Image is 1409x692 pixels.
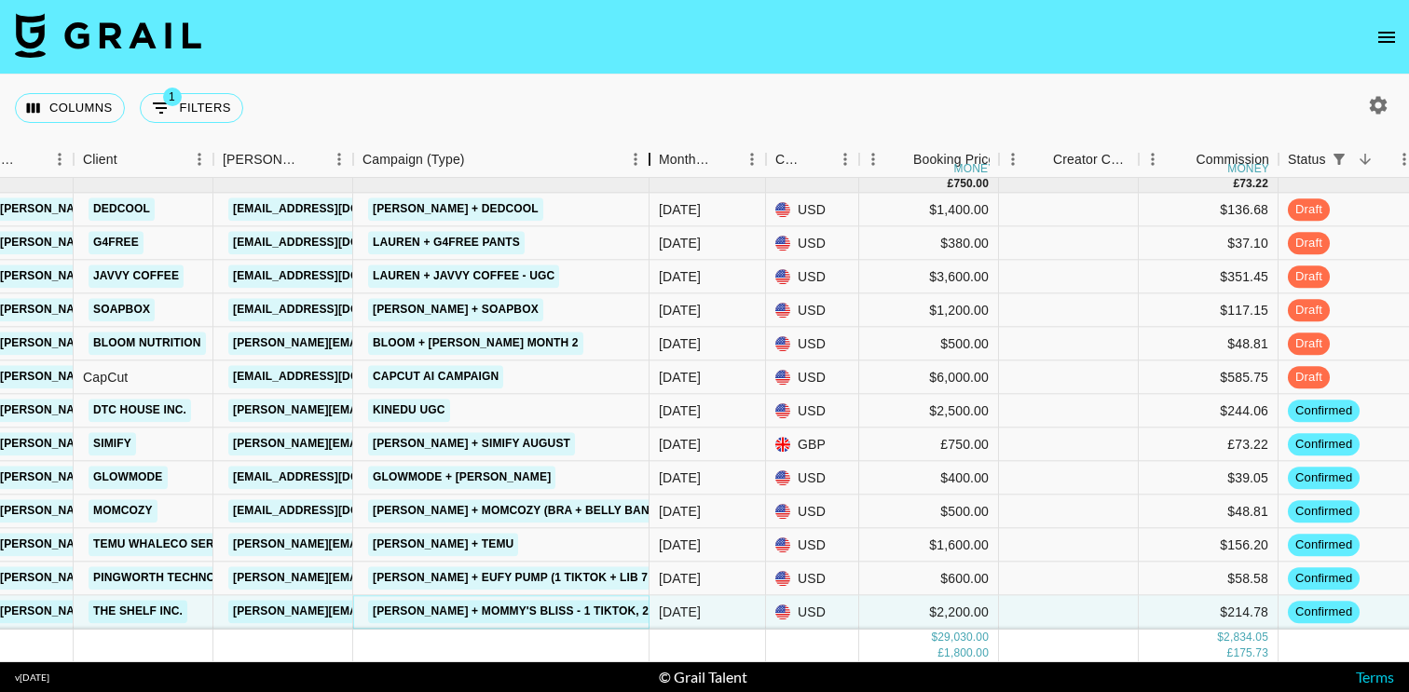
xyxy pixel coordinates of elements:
[89,198,155,222] a: DedCool
[223,142,299,178] div: [PERSON_NAME]
[89,534,415,557] a: TEMU Whaleco Services, LLC ([GEOGRAPHIC_DATA])
[89,433,136,456] a: SIMIFY
[213,142,353,178] div: Booker
[859,563,999,596] div: $600.00
[1288,369,1330,387] span: draft
[353,142,650,178] div: Campaign (Type)
[1139,194,1279,227] div: $136.68
[659,668,747,686] div: © Grail Talent
[766,328,859,361] div: USD
[89,567,277,590] a: Pingworth Technology Ltd
[1233,645,1268,661] div: 175.73
[1053,142,1129,178] div: Creator Commmission Override
[1288,335,1330,353] span: draft
[859,261,999,294] div: $3,600.00
[659,334,701,353] div: Aug '25
[937,630,989,645] div: 29,030.00
[766,294,859,328] div: USD
[89,299,155,322] a: Soapbox
[859,428,999,462] div: £750.00
[659,536,701,554] div: Aug '25
[859,145,887,173] button: Menu
[89,265,184,289] a: Javvy Coffee
[887,146,913,172] button: Sort
[368,198,543,222] a: [PERSON_NAME] + DedCool
[363,142,465,178] div: Campaign (Type)
[659,468,701,487] div: Aug '25
[1288,142,1326,178] div: Status
[931,630,937,645] div: $
[1326,146,1352,172] div: 1 active filter
[368,534,518,557] a: [PERSON_NAME] + Temu
[83,142,117,178] div: Client
[1288,402,1360,420] span: confirmed
[937,645,944,661] div: £
[1139,328,1279,361] div: $48.81
[89,332,206,356] a: Bloom Nutrition
[1326,146,1352,172] button: Show filters
[622,145,650,173] button: Menu
[859,227,999,261] div: $380.00
[999,145,1027,173] button: Menu
[659,368,701,387] div: Aug '25
[74,142,213,178] div: Client
[1288,268,1330,286] span: draft
[368,601,966,624] a: [PERSON_NAME] + Mommy's Bliss - 1 TikTok, 2 UGC Images, 30 days paid, 90 days organic usage
[368,567,948,590] a: [PERSON_NAME] + Eufy Pump (1 TiKtok + LIB 7 days + 1 month paid usage + 1 month AD code)
[1288,235,1330,252] span: draft
[766,395,859,428] div: USD
[913,142,995,178] div: Booking Price
[954,163,996,174] div: money
[228,366,437,389] a: [EMAIL_ADDRESS][DOMAIN_NAME]
[368,299,543,322] a: [PERSON_NAME] + Soapbox
[659,401,701,420] div: Aug '25
[1196,142,1269,178] div: Commission
[228,198,437,222] a: [EMAIL_ADDRESS][DOMAIN_NAME]
[859,361,999,395] div: $6,000.00
[659,301,701,319] div: Aug '25
[1139,563,1279,596] div: $58.58
[766,361,859,395] div: USD
[46,145,74,173] button: Menu
[659,502,701,521] div: Aug '25
[859,194,999,227] div: $1,400.00
[89,500,157,523] a: Momcozy
[659,569,701,588] div: Aug '25
[368,265,559,289] a: Lauren + Javvy Coffee - UGC
[659,200,701,219] div: Aug '25
[15,672,49,684] div: v [DATE]
[1027,146,1053,172] button: Sort
[953,176,989,192] div: 750.00
[1239,176,1268,192] div: 73.22
[1288,436,1360,454] span: confirmed
[766,462,859,495] div: USD
[15,93,125,123] button: Select columns
[859,294,999,328] div: $1,200.00
[831,145,859,173] button: Menu
[89,467,168,490] a: GLOWMODE
[1288,570,1360,588] span: confirmed
[140,93,243,123] button: Show filters
[89,232,144,255] a: G4free
[1217,630,1224,645] div: $
[712,146,738,172] button: Sort
[859,395,999,428] div: $2,500.00
[766,529,859,563] div: USD
[117,146,144,172] button: Sort
[766,142,859,178] div: Currency
[1233,176,1239,192] div: £
[650,142,766,178] div: Month Due
[859,596,999,630] div: $2,200.00
[1288,302,1330,319] span: draft
[185,145,213,173] button: Menu
[659,142,712,178] div: Month Due
[368,400,450,423] a: Kinedu UGC
[228,567,532,590] a: [PERSON_NAME][EMAIL_ADDRESS][DOMAIN_NAME]
[228,467,437,490] a: [EMAIL_ADDRESS][DOMAIN_NAME]
[89,601,187,624] a: The Shelf Inc.
[325,145,353,173] button: Menu
[1224,630,1268,645] div: 2,834.05
[859,328,999,361] div: $500.00
[944,645,989,661] div: 1,800.00
[1139,596,1279,630] div: $214.78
